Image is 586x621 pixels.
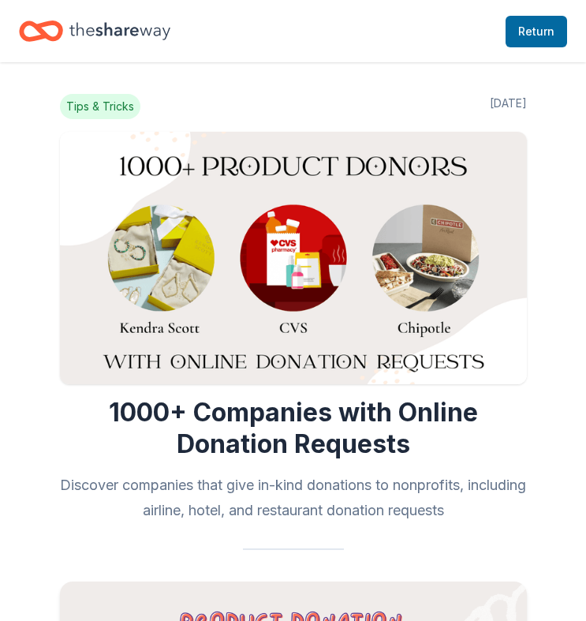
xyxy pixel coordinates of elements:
a: Home [19,13,170,50]
a: Return [506,16,567,47]
h2: Discover companies that give in-kind donations to nonprofits, including airline, hotel, and resta... [60,473,527,523]
span: Tips & Tricks [60,94,140,119]
h1: 1000+ Companies with Online Donation Requests [60,397,527,460]
img: Image for 1000+ Companies with Online Donation Requests [60,132,527,384]
span: [DATE] [490,94,527,119]
span: Return [518,22,554,41]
